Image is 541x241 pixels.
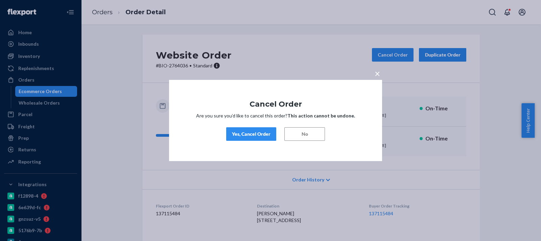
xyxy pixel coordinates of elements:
[189,100,362,108] h1: Cancel Order
[232,131,270,137] div: Yes, Cancel Order
[287,113,355,118] strong: This action cannot be undone.
[189,112,362,119] p: Are you sure you’d like to cancel this order?
[226,127,276,141] button: Yes, Cancel Order
[284,127,325,141] button: No
[375,68,380,79] span: ×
